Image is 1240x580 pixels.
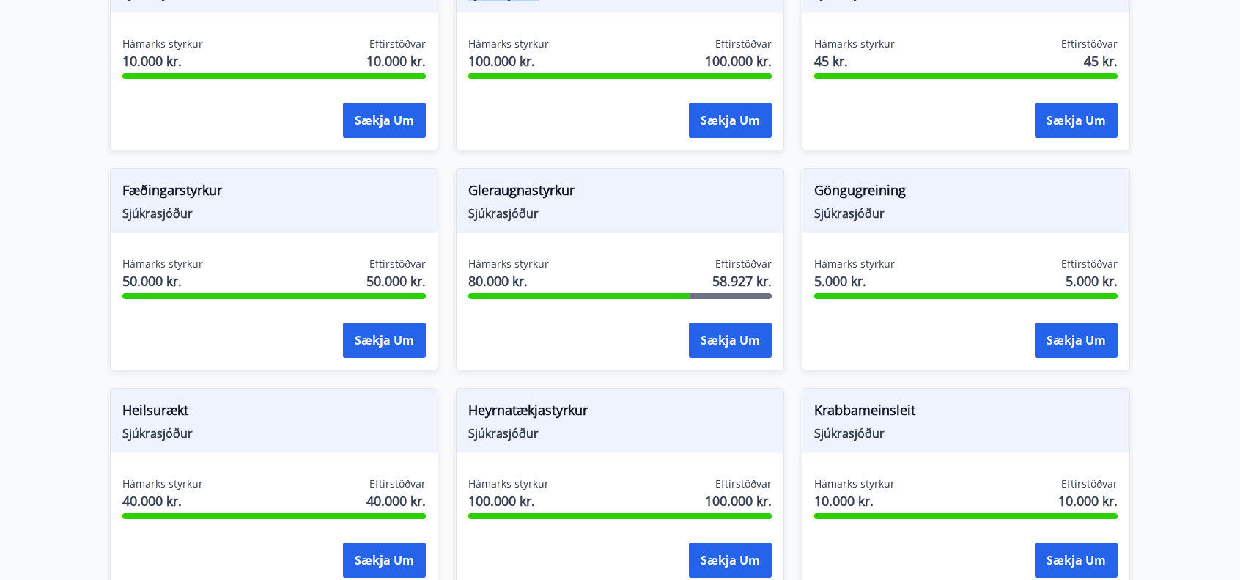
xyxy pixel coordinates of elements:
[468,491,549,510] span: 100.000 kr.
[122,51,203,70] span: 10.000 kr.
[1035,103,1118,138] button: Sækja um
[369,37,426,51] span: Eftirstöðvar
[814,491,895,510] span: 10.000 kr.
[689,103,772,138] button: Sækja um
[122,37,203,51] span: Hámarks styrkur
[122,257,203,271] span: Hámarks styrkur
[468,51,549,70] span: 100.000 kr.
[814,477,895,491] span: Hámarks styrkur
[366,51,426,70] span: 10.000 kr.
[122,271,203,290] span: 50.000 kr.
[715,257,772,271] span: Eftirstöðvar
[814,257,895,271] span: Hámarks styrkur
[814,51,895,70] span: 45 kr.
[689,543,772,578] button: Sækja um
[1084,51,1118,70] span: 45 kr.
[369,257,426,271] span: Eftirstöðvar
[814,37,895,51] span: Hámarks styrkur
[468,271,549,290] span: 80.000 kr.
[705,491,772,510] span: 100.000 kr.
[122,491,203,510] span: 40.000 kr.
[1066,271,1118,290] span: 5.000 kr.
[366,271,426,290] span: 50.000 kr.
[122,205,426,221] span: Sjúkrasjóður
[343,103,426,138] button: Sækja um
[705,51,772,70] span: 100.000 kr.
[1035,543,1118,578] button: Sækja um
[468,477,549,491] span: Hámarks styrkur
[343,323,426,358] button: Sækja um
[1035,323,1118,358] button: Sækja um
[689,323,772,358] button: Sækja um
[814,271,895,290] span: 5.000 kr.
[468,205,772,221] span: Sjúkrasjóður
[468,37,549,51] span: Hámarks styrkur
[122,180,426,205] span: Fæðingarstyrkur
[1061,37,1118,51] span: Eftirstöðvar
[1061,477,1118,491] span: Eftirstöðvar
[468,425,772,441] span: Sjúkrasjóður
[468,257,549,271] span: Hámarks styrkur
[715,477,772,491] span: Eftirstöðvar
[814,425,1118,441] span: Sjúkrasjóður
[468,180,772,205] span: Gleraugnastyrkur
[1058,491,1118,510] span: 10.000 kr.
[715,37,772,51] span: Eftirstöðvar
[712,271,772,290] span: 58.927 kr.
[122,400,426,425] span: Heilsurækt
[343,543,426,578] button: Sækja um
[814,205,1118,221] span: Sjúkrasjóður
[122,477,203,491] span: Hámarks styrkur
[369,477,426,491] span: Eftirstöðvar
[1061,257,1118,271] span: Eftirstöðvar
[366,491,426,510] span: 40.000 kr.
[122,425,426,441] span: Sjúkrasjóður
[468,400,772,425] span: Heyrnatækjastyrkur
[814,400,1118,425] span: Krabbameinsleit
[814,180,1118,205] span: Göngugreining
